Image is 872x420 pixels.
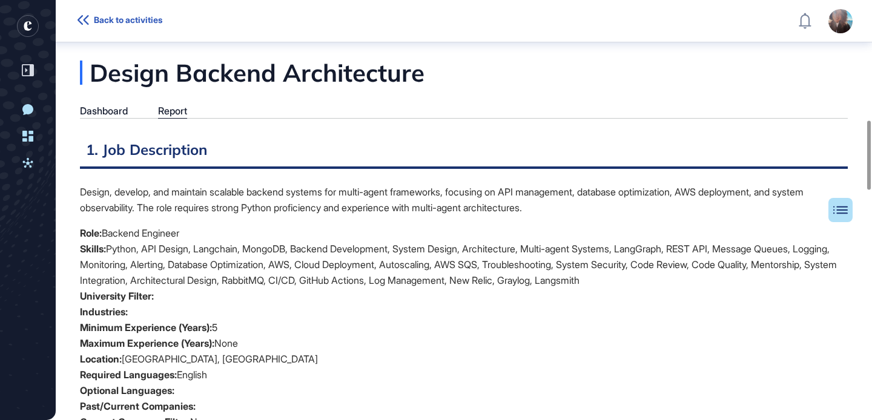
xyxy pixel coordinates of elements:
strong: Role: [80,227,102,239]
strong: Required Languages: [80,369,177,381]
div: Dashboard [80,105,128,117]
strong: Location: [80,353,122,365]
span: Back to activities [94,15,162,25]
div: Report [158,105,187,117]
strong: Skills: [80,243,106,255]
strong: Optional Languages: [80,384,174,396]
li: [GEOGRAPHIC_DATA], [GEOGRAPHIC_DATA] [80,351,848,367]
li: None [80,335,848,351]
div: entrapeer-logo [17,15,39,37]
strong: Maximum Experience (Years): [80,337,214,349]
h2: 1. Job Description [80,139,848,169]
li: Backend Engineer [80,225,848,241]
img: user-avatar [828,9,853,33]
li: 5 [80,320,848,335]
li: Python, API Design, Langchain, MongoDB, Backend Development, System Design, Architecture, Multi-a... [80,241,848,288]
strong: Past/Current Companies: [80,400,196,412]
div: Design Backend Architecture [80,61,546,85]
strong: University Filter: [80,290,154,302]
p: Design, develop, and maintain scalable backend systems for multi-agent frameworks, focusing on AP... [80,184,848,215]
li: English [80,367,848,382]
strong: Industries: [80,306,128,318]
strong: Minimum Experience (Years): [80,321,212,333]
a: Back to activities [78,15,170,27]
